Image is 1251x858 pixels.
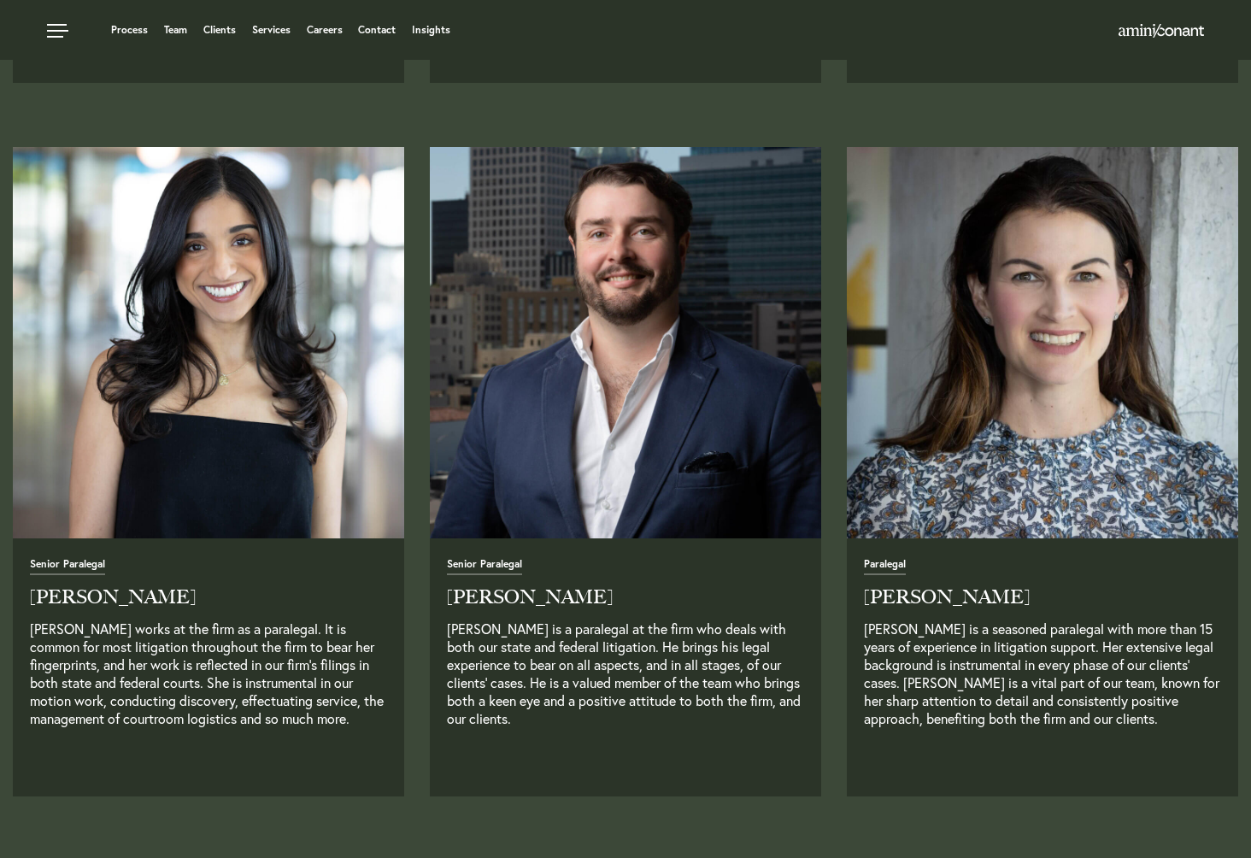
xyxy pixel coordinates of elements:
[164,25,187,35] a: Team
[1119,24,1204,38] img: Amini & Conant
[307,25,343,35] a: Careers
[447,588,804,607] h2: [PERSON_NAME]
[864,559,906,575] span: Paralegal
[447,758,450,775] a: Read Full Bio
[252,25,291,35] a: Services
[447,620,804,745] p: [PERSON_NAME] is a paralegal at the firm who deals with both our state and federal litigation. He...
[864,620,1221,745] p: [PERSON_NAME] is a seasoned paralegal with more than 15 years of experience in litigation support...
[203,25,236,35] a: Clients
[30,620,387,745] p: [PERSON_NAME] works at the firm as a paralegal. It is common for most litigation throughout the f...
[358,25,396,35] a: Contact
[111,25,148,35] a: Process
[13,147,404,538] img: ac-team-yesenia-castorena-1024x1024.jpg
[30,559,105,575] span: Senior Paralegal
[412,25,450,35] a: Insights
[430,147,821,538] img: reese_pyle-1024x1024.jpeg
[1119,25,1204,38] a: Home
[30,758,33,775] a: Read Full Bio
[847,147,1238,538] img: susan_gadberry-1024x1024.jpg
[864,588,1221,607] h2: [PERSON_NAME]
[447,559,522,575] span: Senior Paralegal
[30,588,387,607] h2: [PERSON_NAME]
[864,758,867,775] a: Read Full Bio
